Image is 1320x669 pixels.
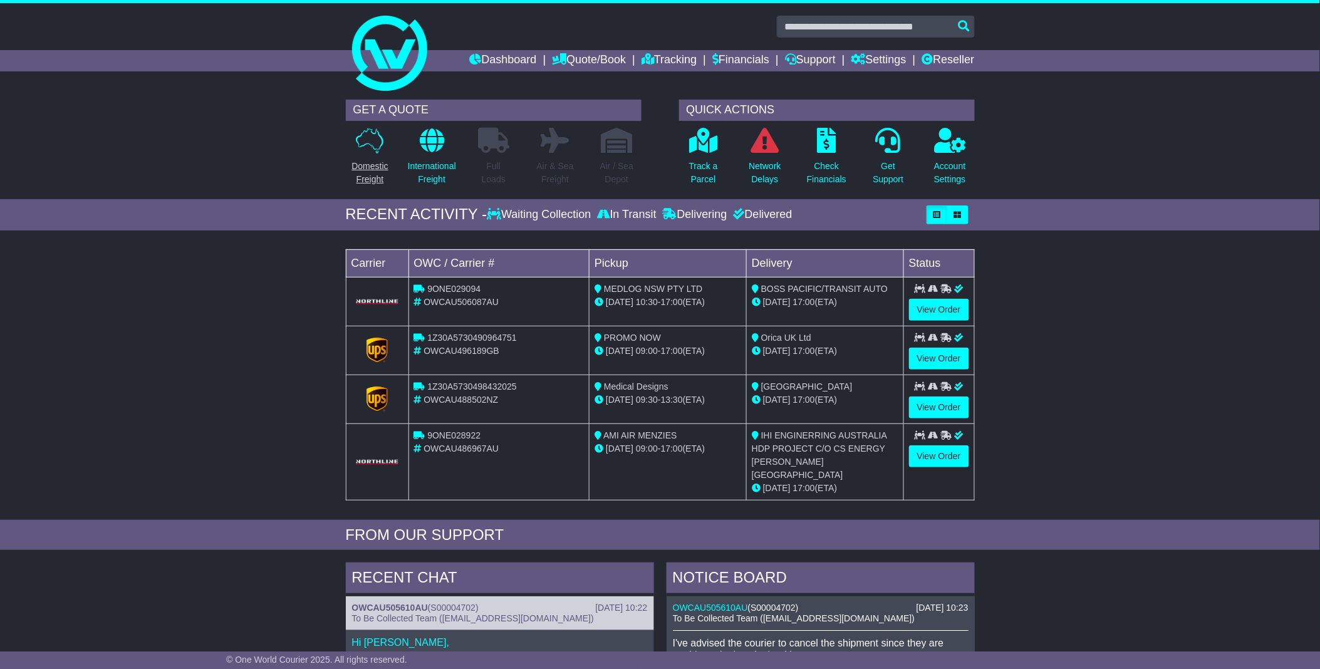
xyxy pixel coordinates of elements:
[763,483,791,493] span: [DATE]
[689,160,718,186] p: Track a Parcel
[408,160,456,186] p: International Freight
[661,443,683,454] span: 17:00
[346,100,642,121] div: GET A QUOTE
[673,603,969,613] div: ( )
[922,50,974,71] a: Reseller
[763,395,791,405] span: [DATE]
[427,333,516,343] span: 1Z30A5730490964751
[606,346,633,356] span: [DATE]
[916,603,968,613] div: [DATE] 10:23
[352,603,648,613] div: ( )
[933,127,967,193] a: AccountSettings
[352,636,648,648] p: Hi [PERSON_NAME],
[478,160,509,186] p: Full Loads
[487,208,594,222] div: Waiting Collection
[431,603,476,613] span: S00004702
[352,613,594,623] span: To Be Collected Team ([EMAIL_ADDRESS][DOMAIN_NAME])
[352,603,428,613] a: OWCAU505610AU
[595,296,741,309] div: - (ETA)
[407,127,457,193] a: InternationalFreight
[752,430,887,480] span: IHI ENGINERRING AUSTRALIA HDP PROJECT C/O CS ENERGY [PERSON_NAME][GEOGRAPHIC_DATA]
[909,299,969,321] a: View Order
[600,160,634,186] p: Air / Sea Depot
[673,603,748,613] a: OWCAU505610AU
[470,50,537,71] a: Dashboard
[909,445,969,467] a: View Order
[679,100,975,121] div: QUICK ACTIONS
[752,296,898,309] div: (ETA)
[604,333,661,343] span: PROMO NOW
[351,160,388,186] p: Domestic Freight
[661,297,683,307] span: 17:00
[752,482,898,495] div: (ETA)
[636,395,658,405] span: 09:30
[346,205,487,224] div: RECENT ACTIVITY -
[595,393,741,407] div: - (ETA)
[712,50,769,71] a: Financials
[909,348,969,370] a: View Order
[793,483,815,493] span: 17:00
[552,50,626,71] a: Quote/Book
[673,637,969,661] p: I've advised the courier to cancel the shipment since they are unable to do timeslot booking
[872,127,904,193] a: GetSupport
[752,393,898,407] div: (ETA)
[661,395,683,405] span: 13:30
[595,345,741,358] div: - (ETA)
[749,160,781,186] p: Network Delays
[763,346,791,356] span: [DATE]
[346,249,408,277] td: Carrier
[667,563,975,596] div: NOTICE BOARD
[636,297,658,307] span: 10:30
[606,297,633,307] span: [DATE]
[427,381,516,392] span: 1Z30A5730498432025
[752,345,898,358] div: (ETA)
[761,381,853,392] span: [GEOGRAPHIC_DATA]
[603,430,677,440] span: AMI AIR MENZIES
[606,443,633,454] span: [DATE]
[642,50,697,71] a: Tracking
[793,395,815,405] span: 17:00
[366,386,388,412] img: GetCarrierServiceLogo
[346,526,975,544] div: FROM OUR SUPPORT
[660,208,730,222] div: Delivering
[761,333,811,343] span: Orica UK Ltd
[226,655,407,665] span: © One World Courier 2025. All rights reserved.
[354,459,401,466] img: GetCarrierServiceLogo
[408,249,590,277] td: OWC / Carrier #
[763,297,791,307] span: [DATE]
[427,284,481,294] span: 9ONE029094
[427,430,481,440] span: 9ONE028922
[746,249,903,277] td: Delivery
[606,395,633,405] span: [DATE]
[689,127,719,193] a: Track aParcel
[346,563,654,596] div: RECENT CHAT
[807,160,846,186] p: Check Financials
[793,297,815,307] span: 17:00
[751,603,796,613] span: S00004702
[661,346,683,356] span: 17:00
[730,208,793,222] div: Delivered
[761,284,888,294] span: BOSS PACIFIC/TRANSIT AUTO
[873,160,903,186] p: Get Support
[604,284,702,294] span: MEDLOG NSW PTY LTD
[806,127,847,193] a: CheckFinancials
[366,338,388,363] img: GetCarrierServiceLogo
[424,395,498,405] span: OWCAU488502NZ
[636,346,658,356] span: 09:00
[934,160,966,186] p: Account Settings
[590,249,747,277] td: Pickup
[909,397,969,418] a: View Order
[604,381,668,392] span: Medical Designs
[595,442,741,455] div: - (ETA)
[793,346,815,356] span: 17:00
[903,249,974,277] td: Status
[595,208,660,222] div: In Transit
[673,613,915,623] span: To Be Collected Team ([EMAIL_ADDRESS][DOMAIN_NAME])
[424,443,499,454] span: OWCAU486967AU
[748,127,781,193] a: NetworkDelays
[595,603,647,613] div: [DATE] 10:22
[785,50,836,71] a: Support
[636,443,658,454] span: 09:00
[851,50,907,71] a: Settings
[351,127,388,193] a: DomesticFreight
